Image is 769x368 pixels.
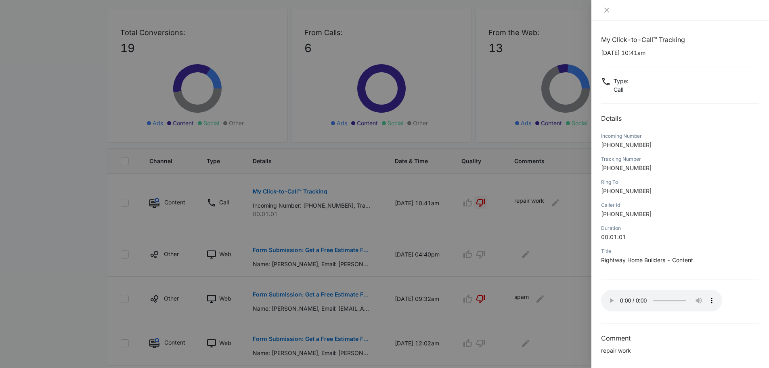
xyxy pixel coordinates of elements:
[601,48,759,57] p: [DATE] 10:41am
[601,333,759,343] h3: Comment
[601,210,652,217] span: [PHONE_NUMBER]
[601,257,693,263] span: Rightway Home Builders - Content
[601,248,759,255] div: Title
[601,35,759,44] h1: My Click-to-Call™ Tracking
[601,225,759,232] div: Duration
[601,156,759,163] div: Tracking Number
[614,85,629,94] p: Call
[601,202,759,209] div: Caller Id
[603,7,610,13] span: close
[601,290,722,311] audio: Your browser does not support the audio tag.
[601,346,759,355] p: repair work
[601,164,652,171] span: [PHONE_NUMBER]
[601,132,759,140] div: Incoming Number
[601,6,612,14] button: Close
[614,77,629,85] p: Type :
[601,114,759,123] h2: Details
[601,179,759,186] div: Ring To
[601,141,652,148] span: [PHONE_NUMBER]
[601,187,652,194] span: [PHONE_NUMBER]
[601,233,626,240] span: 00:01:01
